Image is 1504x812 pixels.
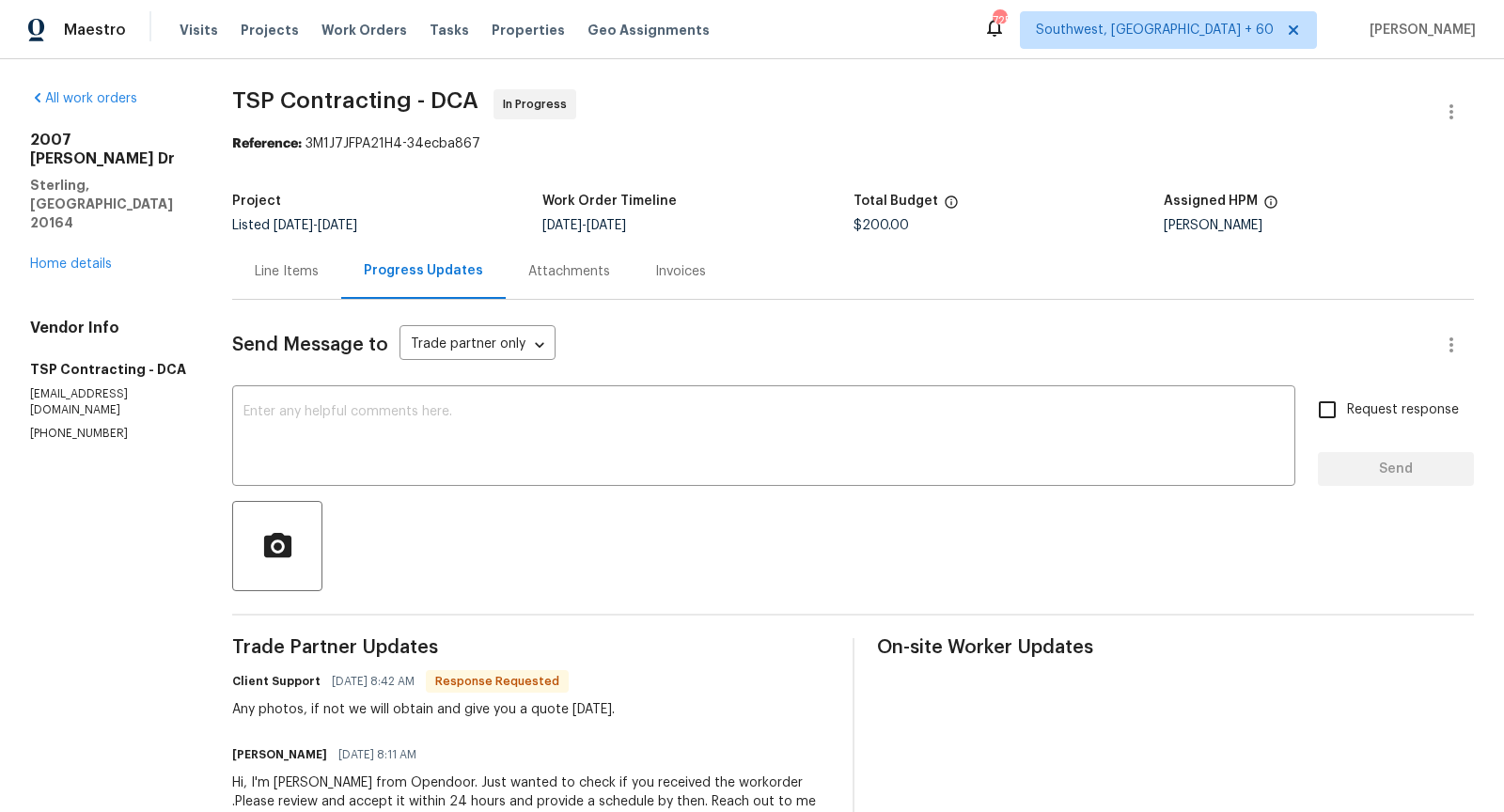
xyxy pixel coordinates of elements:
span: The total cost of line items that have been proposed by Opendoor. This sum includes line items th... [944,195,959,219]
span: - [542,219,626,232]
span: [DATE] 8:42 AM [332,672,415,691]
div: Trade partner only [399,330,556,361]
h5: Total Budget [854,195,938,208]
p: [EMAIL_ADDRESS][DOMAIN_NAME] [30,386,187,418]
span: [DATE] [587,219,626,232]
span: On-site Worker Updates [877,638,1474,657]
div: [PERSON_NAME] [1164,219,1474,232]
a: Home details [30,258,112,271]
div: Invoices [655,262,706,281]
span: Southwest, [GEOGRAPHIC_DATA] + 60 [1036,21,1274,39]
div: Attachments [528,262,610,281]
span: Properties [492,21,565,39]
div: Any photos, if not we will obtain and give you a quote [DATE]. [232,700,615,719]
h5: Work Order Timeline [542,195,677,208]
h6: [PERSON_NAME] [232,745,327,764]
h6: Client Support [232,672,321,691]
div: 3M1J7JFPA21H4-34ecba867 [232,134,1474,153]
span: Visits [180,21,218,39]
span: Projects [241,21,299,39]
p: [PHONE_NUMBER] [30,426,187,442]
span: [DATE] 8:11 AM [338,745,416,764]
span: Send Message to [232,336,388,354]
span: Request response [1347,400,1459,420]
span: [PERSON_NAME] [1362,21,1476,39]
span: The hpm assigned to this work order. [1263,195,1278,219]
h5: Sterling, [GEOGRAPHIC_DATA] 20164 [30,176,187,232]
div: 725 [993,11,1006,30]
span: [DATE] [274,219,313,232]
h5: Assigned HPM [1164,195,1258,208]
span: Listed [232,219,357,232]
h4: Vendor Info [30,319,187,337]
a: All work orders [30,92,137,105]
span: TSP Contracting - DCA [232,89,478,112]
span: Response Requested [428,672,567,691]
span: Trade Partner Updates [232,638,829,657]
span: Maestro [64,21,126,39]
span: - [274,219,357,232]
span: Work Orders [321,21,407,39]
span: In Progress [503,95,574,114]
span: Geo Assignments [587,21,710,39]
span: [DATE] [318,219,357,232]
h5: TSP Contracting - DCA [30,360,187,379]
b: Reference: [232,137,302,150]
span: Tasks [430,23,469,37]
div: Line Items [255,262,319,281]
h5: Project [232,195,281,208]
h2: 2007 [PERSON_NAME] Dr [30,131,187,168]
span: $200.00 [854,219,909,232]
span: [DATE] [542,219,582,232]
div: Progress Updates [364,261,483,280]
